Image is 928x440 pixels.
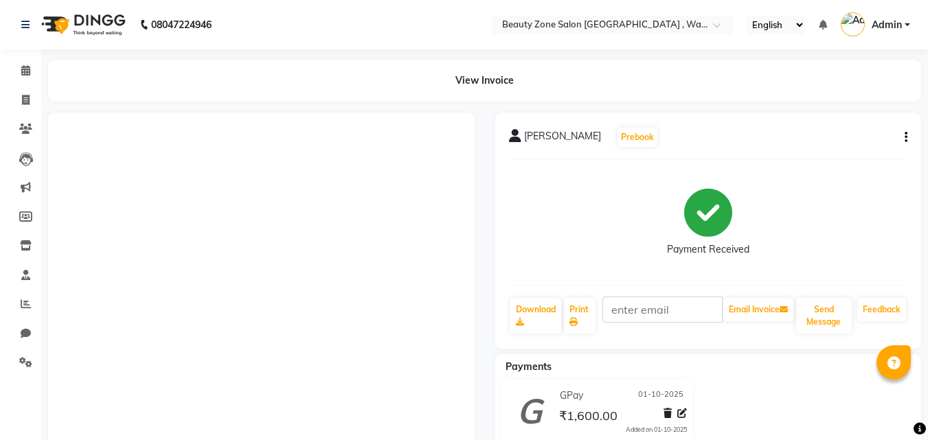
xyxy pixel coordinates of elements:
[723,298,793,321] button: Email Invoice
[560,389,583,403] span: GPay
[857,298,906,321] a: Feedback
[872,18,902,32] span: Admin
[870,385,914,426] iframe: chat widget
[35,5,129,44] img: logo
[638,389,683,403] span: 01-10-2025
[626,425,687,435] div: Added on 01-10-2025
[510,298,561,334] a: Download
[564,298,596,334] a: Print
[151,5,212,44] b: 08047224946
[796,298,852,334] button: Send Message
[618,128,657,147] button: Prebook
[524,129,601,148] span: [PERSON_NAME]
[667,242,749,257] div: Payment Received
[48,60,921,102] div: View Invoice
[602,297,723,323] input: enter email
[506,360,552,373] span: Payments
[841,12,865,36] img: Admin
[559,408,618,427] span: ₹1,600.00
